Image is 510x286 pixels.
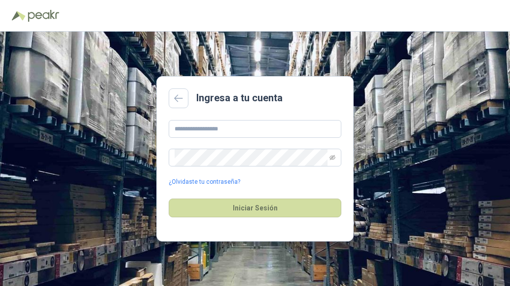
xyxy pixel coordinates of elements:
[169,177,240,187] a: ¿Olvidaste tu contraseña?
[12,11,26,21] img: Logo
[196,90,283,106] h2: Ingresa a tu cuenta
[169,199,341,217] button: Iniciar Sesión
[329,155,335,161] span: eye-invisible
[28,10,59,22] img: Peakr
